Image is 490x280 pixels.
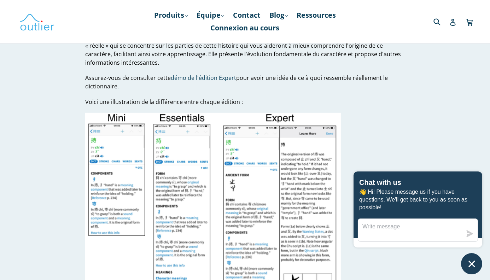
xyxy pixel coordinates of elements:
a: Connexion au cours [207,22,283,34]
font: Contact [233,10,261,20]
font: Assurez-vous de consulter cette [85,74,171,82]
a: Produits [151,9,191,22]
a: Ressources [293,9,339,22]
a: Blog [266,9,291,22]
a: démo de l'édition Expert [171,74,236,82]
font: Voici une illustration de la différence entre chaque édition : [85,98,243,106]
font: Ressources [297,10,336,20]
font: Équipe [197,10,221,20]
font: L'Édition Expert s'adresse aux esprits curieux (c'est-à-dire aux fous comme nous !). Elle est par... [85,8,401,66]
inbox-online-store-chat: Chat de la boutique en ligne Shopify [351,171,484,274]
font: Connexion au cours [211,23,280,33]
font: Produits [154,10,184,20]
font: Blog [269,10,284,20]
img: Linguistique aberrante [19,11,55,32]
input: Recherche [432,14,451,29]
a: Contact [229,9,264,22]
a: Équipe [193,9,228,22]
font: pour avoir une idée de ce à quoi ressemble réellement le dictionnaire. [85,74,388,90]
